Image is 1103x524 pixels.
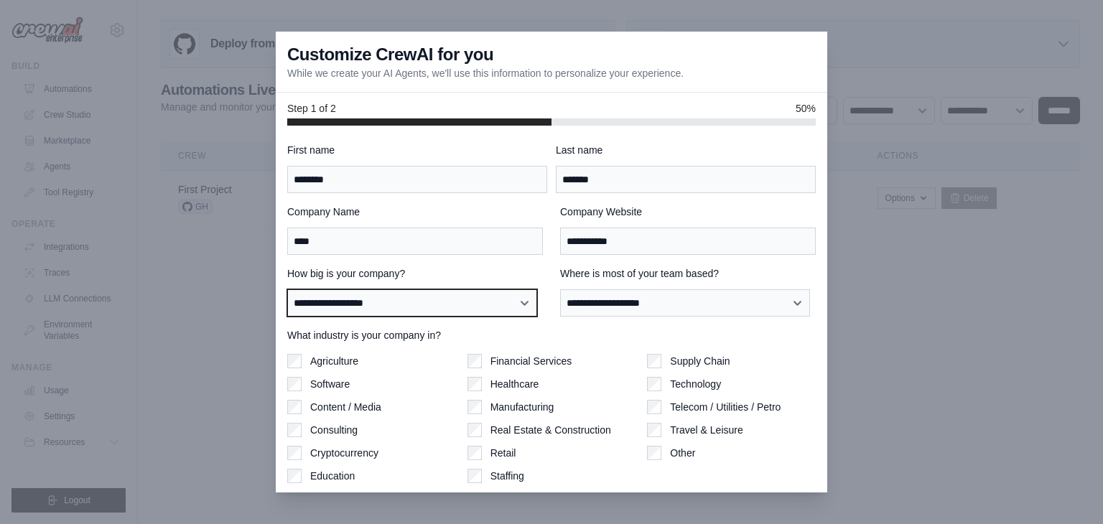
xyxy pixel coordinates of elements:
[287,143,547,157] label: First name
[670,377,721,391] label: Technology
[490,469,524,483] label: Staffing
[490,354,572,368] label: Financial Services
[670,400,781,414] label: Telecom / Utilities / Petro
[287,328,816,342] label: What industry is your company in?
[556,143,816,157] label: Last name
[490,400,554,414] label: Manufacturing
[490,423,611,437] label: Real Estate & Construction
[310,377,350,391] label: Software
[310,400,381,414] label: Content / Media
[796,101,816,116] span: 50%
[1031,455,1103,524] iframe: Chat Widget
[670,423,743,437] label: Travel & Leisure
[560,266,816,281] label: Where is most of your team based?
[287,205,543,219] label: Company Name
[310,423,358,437] label: Consulting
[287,43,493,66] h3: Customize CrewAI for you
[670,354,730,368] label: Supply Chain
[287,66,684,80] p: While we create your AI Agents, we'll use this information to personalize your experience.
[560,205,816,219] label: Company Website
[490,377,539,391] label: Healthcare
[310,354,358,368] label: Agriculture
[490,446,516,460] label: Retail
[287,266,543,281] label: How big is your company?
[287,101,336,116] span: Step 1 of 2
[670,446,695,460] label: Other
[310,469,355,483] label: Education
[310,446,378,460] label: Cryptocurrency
